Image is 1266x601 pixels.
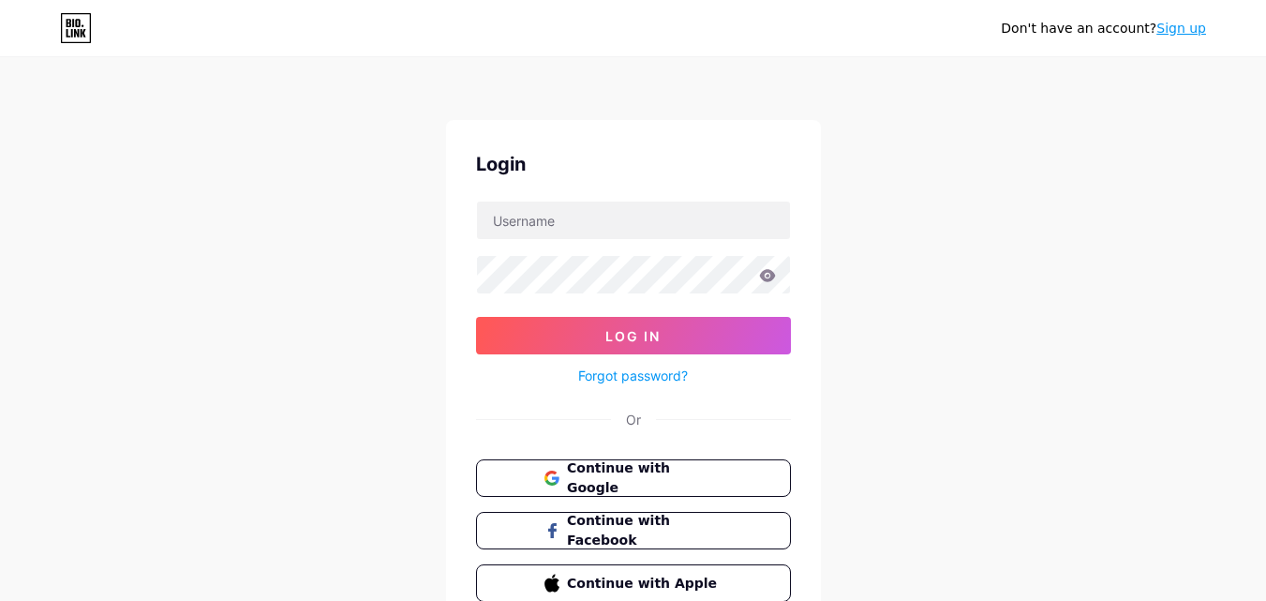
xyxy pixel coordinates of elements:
[567,458,722,498] span: Continue with Google
[567,511,722,550] span: Continue with Facebook
[476,150,791,178] div: Login
[476,459,791,497] button: Continue with Google
[626,410,641,429] div: Or
[605,328,661,344] span: Log In
[1156,21,1206,36] a: Sign up
[476,317,791,354] button: Log In
[578,366,688,385] a: Forgot password?
[567,574,722,593] span: Continue with Apple
[477,202,790,239] input: Username
[476,512,791,549] button: Continue with Facebook
[1001,19,1206,38] div: Don't have an account?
